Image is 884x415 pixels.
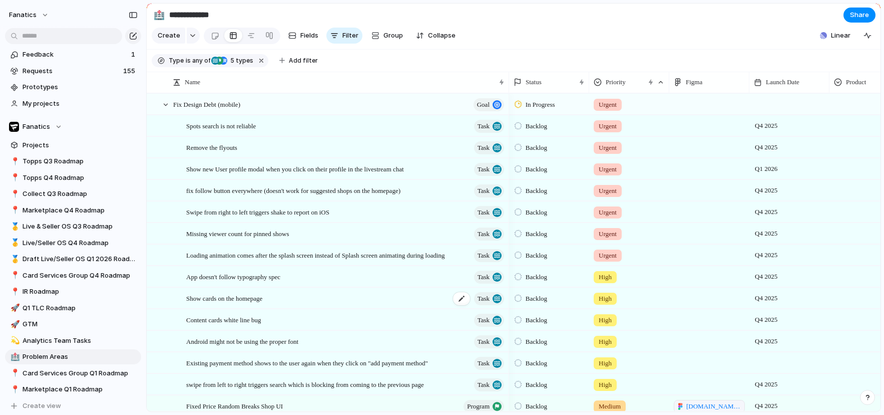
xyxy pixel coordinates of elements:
span: Show cards on the homepage [186,292,262,304]
span: Marketplace Q4 Roadmap [23,205,138,216]
div: 📍 [11,270,18,281]
button: 📍 [9,287,19,297]
span: Topps Q4 Roadmap [23,173,138,183]
button: Task [474,141,504,154]
button: Task [474,357,504,370]
span: Backlog [526,207,547,218]
span: Projects [23,140,138,150]
span: Q4 2025 [752,400,780,412]
span: Backlog [526,294,547,304]
a: 💫Analytics Team Tasks [5,333,141,348]
div: 🚀 [11,302,18,314]
span: Medium [599,401,621,411]
span: Urgent [599,143,617,153]
span: Urgent [599,207,617,218]
a: 📍Collect Q3 Roadmap [5,186,141,201]
div: 📍Card Services Group Q1 Roadmap [5,366,141,381]
span: Q4 2025 [752,378,780,390]
div: 📍Card Services Group Q4 Roadmap [5,268,141,283]
span: Task [478,335,490,349]
button: Fanatics [5,119,141,134]
span: Q4 2025 [752,141,780,153]
button: Task [474,163,504,176]
a: My projects [5,96,141,111]
span: Backlog [526,143,547,153]
span: Urgent [599,121,617,131]
span: Urgent [599,186,617,196]
span: Fanatics [23,122,50,132]
span: Task [478,141,490,155]
button: 🥇 [9,238,19,248]
span: Share [850,10,869,20]
div: 📍Topps Q3 Roadmap [5,154,141,169]
span: Name [185,77,200,87]
span: Content cards white line bug [186,314,261,325]
span: Q4 2025 [752,292,780,304]
div: 🥇 [11,254,18,265]
span: In Progress [526,100,555,110]
a: 🥇Live & Seller OS Q3 Roadmap [5,219,141,234]
button: 📍 [9,271,19,281]
div: 📍 [11,286,18,298]
span: Analytics Team Tasks [23,336,138,346]
button: 📍 [9,189,19,199]
div: 🏥 [11,351,18,363]
span: Backlog [526,380,547,390]
span: Backlog [526,337,547,347]
span: Task [478,205,490,220]
button: 🏥 [151,7,167,23]
span: Q4 2025 [752,184,780,196]
span: Fixed Price Random Breaks Shop UI [186,400,283,411]
span: Show new User profile modal when you click on their profile in the livestream chat [186,163,404,174]
span: Status [526,77,542,87]
span: Urgent [599,229,617,239]
div: 🚀GTM [5,317,141,332]
span: Q4 2025 [752,314,780,326]
div: 🏥 [154,8,165,22]
span: Marketplace Q1 Roadmap [23,384,138,394]
span: Task [478,119,490,133]
span: Loading animation comes after the splash screen instead of Splash screen animating during loading [186,249,445,261]
div: 📍 [11,204,18,216]
span: Fix Design Debt (mobile) [173,98,240,110]
span: Swipe from right to left triggers shake to report on iOS [186,206,329,218]
span: Q4 2025 [752,120,780,132]
button: Filter [326,28,362,44]
span: Collapse [428,31,456,41]
button: goal [474,98,504,111]
span: Backlog [526,121,547,131]
button: Task [474,271,504,284]
span: Linear [831,31,850,41]
div: 🏥Problem Areas [5,349,141,364]
span: 1 [131,50,137,60]
button: Create view [5,398,141,413]
div: 📍Topps Q4 Roadmap [5,170,141,185]
div: 📍Marketplace Q4 Roadmap [5,203,141,218]
span: High [599,337,612,347]
button: Task [474,292,504,305]
span: Figma [686,77,702,87]
button: 🏥 [9,352,19,362]
span: fanatics [9,10,37,20]
a: 📍IR Roadmap [5,284,141,299]
div: 🥇 [11,237,18,249]
span: 5 [227,57,236,64]
span: Q4 2025 [752,228,780,240]
span: Android might not be using the proper font [186,335,298,347]
button: Task [474,184,504,197]
span: Q4 2025 [752,271,780,283]
span: Live/Seller OS Q4 Roadmap [23,238,138,248]
span: High [599,380,612,390]
button: Fields [284,28,322,44]
span: Topps Q3 Roadmap [23,156,138,166]
button: 🥇 [9,222,19,232]
span: IR Roadmap [23,287,138,297]
button: fanatics [5,7,54,23]
span: Q1 2026 [752,163,780,175]
div: 📍 [11,156,18,167]
span: Task [478,270,490,284]
button: Linear [816,28,854,43]
button: Task [474,249,504,262]
span: Task [478,227,490,241]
